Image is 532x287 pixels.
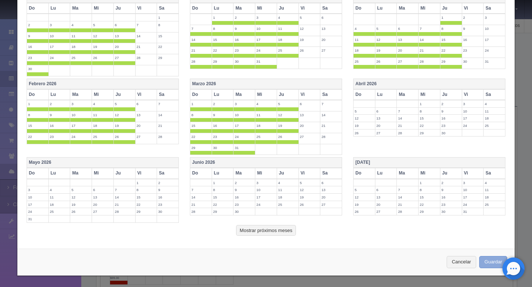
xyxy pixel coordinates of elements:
label: 26 [299,47,320,54]
label: 1 [212,14,233,21]
label: 19 [354,122,375,129]
label: 13 [320,25,342,32]
label: 14 [397,115,418,122]
th: Febrero 2026 [27,79,179,89]
label: 16 [49,122,70,129]
label: 3 [233,100,255,107]
label: 15 [157,32,178,39]
label: 16 [462,36,484,43]
label: 16 [233,36,255,43]
label: 25 [92,133,113,140]
label: 27 [299,133,320,140]
label: 14 [190,194,212,201]
label: 4 [92,100,113,107]
label: 9 [462,25,484,32]
label: 29 [419,129,440,136]
label: 7 [114,186,135,193]
label: 31 [484,58,505,65]
th: Mi [419,3,440,14]
label: 10 [233,111,255,118]
label: 22 [440,47,462,54]
label: 7 [320,100,342,107]
label: 8 [419,186,440,193]
label: 12 [70,194,92,201]
label: 26 [354,208,375,215]
label: 28 [320,133,342,140]
label: 4 [277,179,299,186]
label: 25 [277,47,299,54]
label: 1 [419,179,440,186]
th: Sa [157,3,179,14]
label: 3 [255,179,277,186]
label: 26 [354,129,375,136]
label: 14 [157,111,178,118]
th: Sa [484,3,505,14]
label: 28 [114,208,135,215]
th: Marzo 2026 [190,79,342,89]
label: 3 [462,100,484,107]
label: 12 [92,32,113,39]
label: 2 [27,21,48,28]
th: Lu [48,3,70,14]
label: 28 [190,58,212,65]
label: 14 [419,36,440,43]
label: 20 [397,47,418,54]
label: 1 [419,100,440,107]
label: 19 [354,201,375,208]
label: 3 [462,179,484,186]
label: 21 [397,201,418,208]
label: 11 [255,111,277,118]
label: 11 [92,111,113,118]
label: 18 [49,201,70,208]
label: 25 [484,122,505,129]
label: 15 [190,122,212,129]
label: 24 [255,47,277,54]
th: Vi [462,3,484,14]
label: 2 [233,179,255,186]
label: 11 [484,186,505,193]
label: 12 [277,111,299,118]
label: 14 [114,194,135,201]
label: 6 [92,186,113,193]
label: 4 [255,100,277,107]
label: 25 [484,201,505,208]
label: 13 [136,111,157,118]
label: 15 [27,122,48,129]
th: Ju [277,3,299,14]
label: 28 [136,54,157,61]
label: 13 [320,186,342,193]
label: 8 [212,186,233,193]
label: 24 [49,54,70,61]
label: 30 [157,208,178,215]
label: 24 [462,201,484,208]
label: 30 [440,129,462,136]
label: 10 [49,32,70,39]
label: 10 [27,194,48,201]
label: 18 [354,47,375,54]
label: 26 [299,201,320,208]
label: 11 [484,108,505,115]
label: 4 [484,100,505,107]
label: 9 [27,32,48,39]
label: 30 [440,208,462,215]
label: 5 [375,25,397,32]
label: 6 [375,108,397,115]
label: 24 [233,133,255,140]
label: 23 [440,122,462,129]
label: 13 [92,194,113,201]
label: 4 [70,21,92,28]
label: 13 [375,194,397,201]
label: 2 [157,179,178,186]
label: 11 [49,194,70,201]
th: Vi [299,3,320,14]
label: 15 [212,36,233,43]
label: 9 [212,111,233,118]
label: 24 [255,201,277,208]
label: 30 [233,58,255,65]
label: 12 [354,115,375,122]
label: 25 [49,208,70,215]
label: 18 [277,194,299,201]
label: 23 [233,201,255,208]
label: 17 [255,36,277,43]
label: 13 [114,32,135,39]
